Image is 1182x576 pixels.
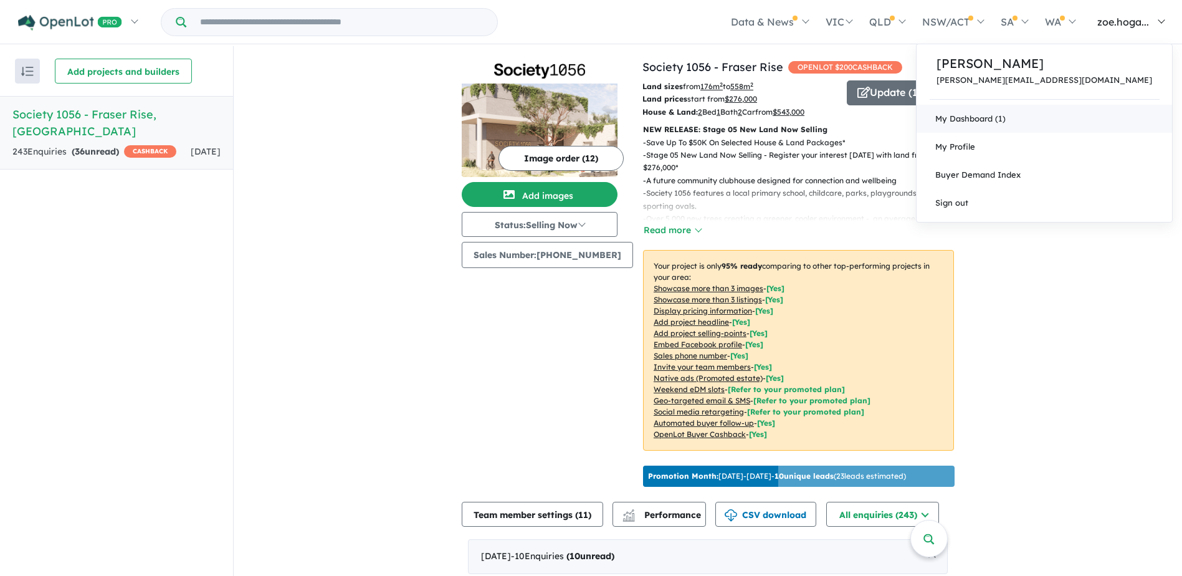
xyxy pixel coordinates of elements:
[723,82,753,91] span: to
[654,317,729,327] u: Add project headline
[750,329,768,338] span: [ Yes ]
[750,81,753,88] sup: 2
[643,149,964,175] p: - Stage 05 New Land Now Selling - Register your interest [DATE] with land from $276,000*
[642,60,783,74] a: Society 1056 - Fraser Rise
[75,146,85,157] span: 36
[12,106,221,140] h5: Society 1056 - Fraser Rise , [GEOGRAPHIC_DATA]
[747,407,864,416] span: [Refer to your promoted plan]
[935,142,975,151] span: My Profile
[720,81,723,88] sup: 2
[642,94,687,103] b: Land prices
[730,82,753,91] u: 558 m
[462,59,617,177] a: Society 1056 - Fraser Rise LogoSociety 1056 - Fraser Rise
[732,317,750,327] span: [ Yes ]
[757,418,775,428] span: [Yes]
[773,107,804,117] u: $ 543,000
[917,189,1172,217] a: Sign out
[462,502,603,527] button: Team member settings (11)
[643,175,964,187] p: - A future community clubhouse designed for connection and wellbeing
[648,471,718,481] b: Promotion Month:
[462,242,633,268] button: Sales Number:[PHONE_NUMBER]
[643,123,954,136] p: NEW RELEASE: Stage 05 New Land Now Selling
[917,105,1172,133] a: My Dashboard (1)
[566,550,614,562] strong: ( unread)
[511,550,614,562] span: - 10 Enquir ies
[654,306,752,315] u: Display pricing information
[745,340,763,349] span: [ Yes ]
[623,509,634,516] img: line-chart.svg
[654,295,762,304] u: Showcase more than 3 listings
[643,137,964,149] p: - Save Up To $50K On Selected House & Land Packages*
[738,107,742,117] u: 2
[765,295,783,304] span: [ Yes ]
[937,54,1152,73] a: [PERSON_NAME]
[917,133,1172,161] a: My Profile
[698,107,702,117] u: 2
[654,418,754,428] u: Automated buyer follow-up
[654,362,751,372] u: Invite your team members
[715,502,816,527] button: CSV download
[717,107,720,117] u: 1
[642,107,698,117] b: House & Land:
[1097,16,1149,28] span: zoe.hoga...
[643,187,964,213] p: - Society 1056 features a local primary school, childcare, parks, playgrounds, shops and sporting...
[774,471,834,481] b: 10 unique leads
[578,509,588,521] span: 11
[654,284,763,293] u: Showcase more than 3 images
[498,146,624,171] button: Image order (12)
[847,80,937,105] button: Update (18)
[189,9,495,36] input: Try estate name, suburb, builder or developer
[654,351,727,360] u: Sales phone number
[462,84,617,177] img: Society 1056 - Fraser Rise
[766,373,784,383] span: [Yes]
[826,502,939,527] button: All enquiries (243)
[766,284,784,293] span: [ Yes ]
[468,539,948,574] div: [DATE]
[648,471,906,482] p: [DATE] - [DATE] - ( 23 leads estimated)
[18,15,122,31] img: Openlot PRO Logo White
[124,145,176,158] span: CASHBACK
[654,430,746,439] u: OpenLot Buyer Cashback
[643,213,964,238] p: - Over 5,000 new trees creating a greener, cooler environment - an average of 4 per land lot!
[654,396,750,405] u: Geo-targeted email & SMS
[654,340,742,349] u: Embed Facebook profile
[467,64,612,79] img: Society 1056 - Fraser Rise Logo
[788,61,902,74] span: OPENLOT $ 200 CASHBACK
[700,82,723,91] u: 176 m
[72,146,119,157] strong: ( unread)
[654,329,746,338] u: Add project selling-points
[722,261,762,271] b: 95 % ready
[642,82,683,91] b: Land sizes
[642,80,837,93] p: from
[654,407,744,416] u: Social media retargeting
[643,250,954,451] p: Your project is only comparing to other top-performing projects in your area: - - - - - - - - - -...
[754,362,772,372] span: [ Yes ]
[642,106,837,118] p: Bed Bath Car from
[612,502,706,527] button: Performance
[753,396,870,405] span: [Refer to your promoted plan]
[12,145,176,160] div: 243 Enquir ies
[622,513,635,521] img: bar-chart.svg
[462,182,617,207] button: Add images
[730,351,748,360] span: [ Yes ]
[755,306,773,315] span: [ Yes ]
[728,385,845,394] span: [Refer to your promoted plan]
[725,94,757,103] u: $ 276,000
[654,385,725,394] u: Weekend eDM slots
[654,373,763,383] u: Native ads (Promoted estate)
[21,67,34,76] img: sort.svg
[642,93,837,105] p: start from
[643,223,702,238] button: Read more
[55,59,192,84] button: Add projects and builders
[191,146,221,157] span: [DATE]
[725,509,737,522] img: download icon
[917,161,1172,189] a: Buyer Demand Index
[624,509,701,521] span: Performance
[570,550,580,562] span: 10
[937,75,1152,85] a: [PERSON_NAME][EMAIL_ADDRESS][DOMAIN_NAME]
[462,212,617,237] button: Status:Selling Now
[749,430,767,439] span: [Yes]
